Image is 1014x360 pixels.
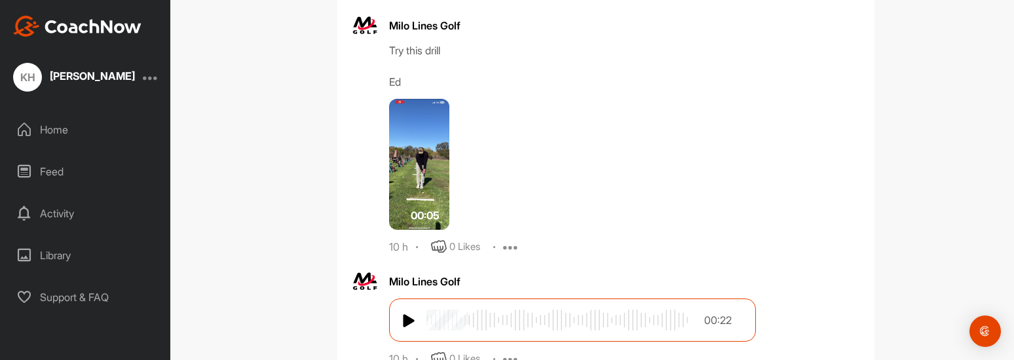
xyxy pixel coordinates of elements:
div: Activity [7,197,164,230]
div: Feed [7,155,164,188]
div: KH [13,63,42,92]
div: [PERSON_NAME] [50,71,135,81]
div: Home [7,113,164,146]
div: Library [7,239,164,272]
div: Milo Lines Golf [389,274,861,289]
div: Open Intercom Messenger [969,315,1001,347]
img: play/pause btn [403,313,416,329]
div: Milo Lines Golf [389,18,861,33]
img: avatar [350,12,379,41]
div: Try this drill Ed [389,43,861,90]
div: 10 h [389,241,408,254]
div: 00:22 [691,312,745,328]
span: 00:05 [411,207,440,223]
img: avatar [350,268,379,297]
img: CoachNow [13,16,141,37]
div: 0 Likes [449,240,480,255]
img: media [389,99,449,230]
div: Support & FAQ [7,281,164,314]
